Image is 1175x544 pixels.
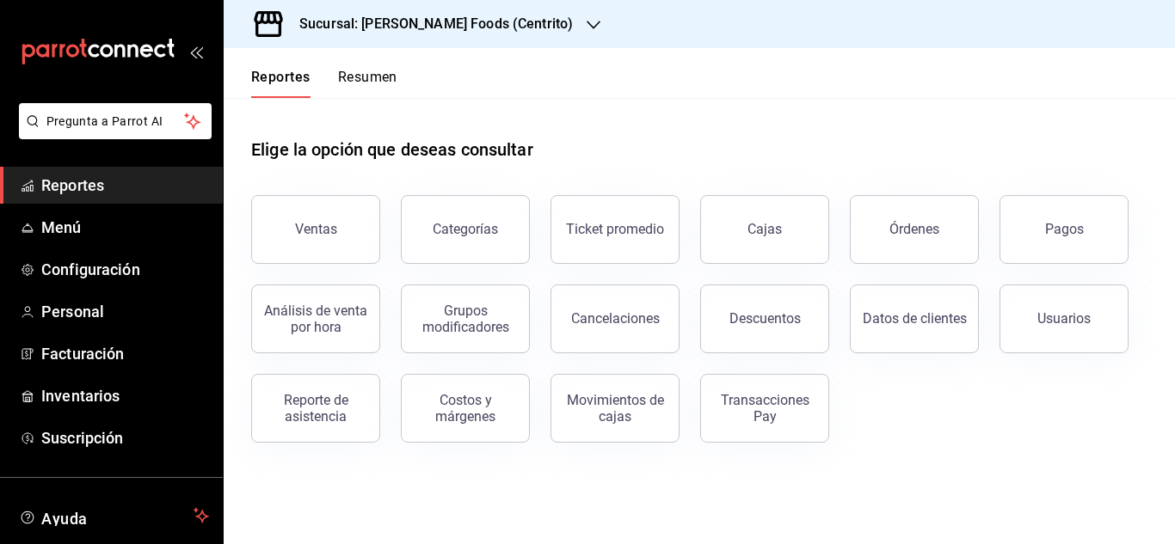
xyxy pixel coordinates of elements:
[551,284,680,353] button: Cancelaciones
[19,103,212,139] button: Pregunta a Parrot AI
[566,221,664,237] div: Ticket promedio
[338,69,397,98] button: Resumen
[850,195,979,264] button: Órdenes
[251,69,397,98] div: navigation tabs
[46,113,185,131] span: Pregunta a Parrot AI
[433,221,498,237] div: Categorías
[401,284,530,353] button: Grupos modificadores
[889,221,939,237] div: Órdenes
[562,392,668,425] div: Movimientos de cajas
[412,303,519,335] div: Grupos modificadores
[262,392,369,425] div: Reporte de asistencia
[412,392,519,425] div: Costos y márgenes
[551,374,680,443] button: Movimientos de cajas
[41,384,209,407] span: Inventarios
[551,195,680,264] button: Ticket promedio
[41,174,209,197] span: Reportes
[251,374,380,443] button: Reporte de asistencia
[41,426,209,449] span: Suscripción
[729,310,801,327] div: Descuentos
[401,195,530,264] button: Categorías
[700,195,829,264] a: Cajas
[251,137,533,162] h1: Elige la opción que deseas consultar
[41,216,209,239] span: Menú
[41,505,187,526] span: Ayuda
[41,300,209,323] span: Personal
[850,284,979,353] button: Datos de clientes
[12,125,212,143] a: Pregunta a Parrot AI
[251,195,380,264] button: Ventas
[863,310,967,327] div: Datos de clientes
[41,258,209,281] span: Configuración
[1000,284,1129,353] button: Usuarios
[251,69,311,98] button: Reportes
[700,374,829,443] button: Transacciones Pay
[251,284,380,353] button: Análisis de venta por hora
[1045,221,1084,237] div: Pagos
[711,392,818,425] div: Transacciones Pay
[286,14,573,34] h3: Sucursal: [PERSON_NAME] Foods (Centrito)
[747,219,783,240] div: Cajas
[295,221,337,237] div: Ventas
[1037,310,1091,327] div: Usuarios
[1000,195,1129,264] button: Pagos
[700,284,829,353] button: Descuentos
[571,310,660,327] div: Cancelaciones
[401,374,530,443] button: Costos y márgenes
[262,303,369,335] div: Análisis de venta por hora
[189,45,203,58] button: open_drawer_menu
[41,342,209,365] span: Facturación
